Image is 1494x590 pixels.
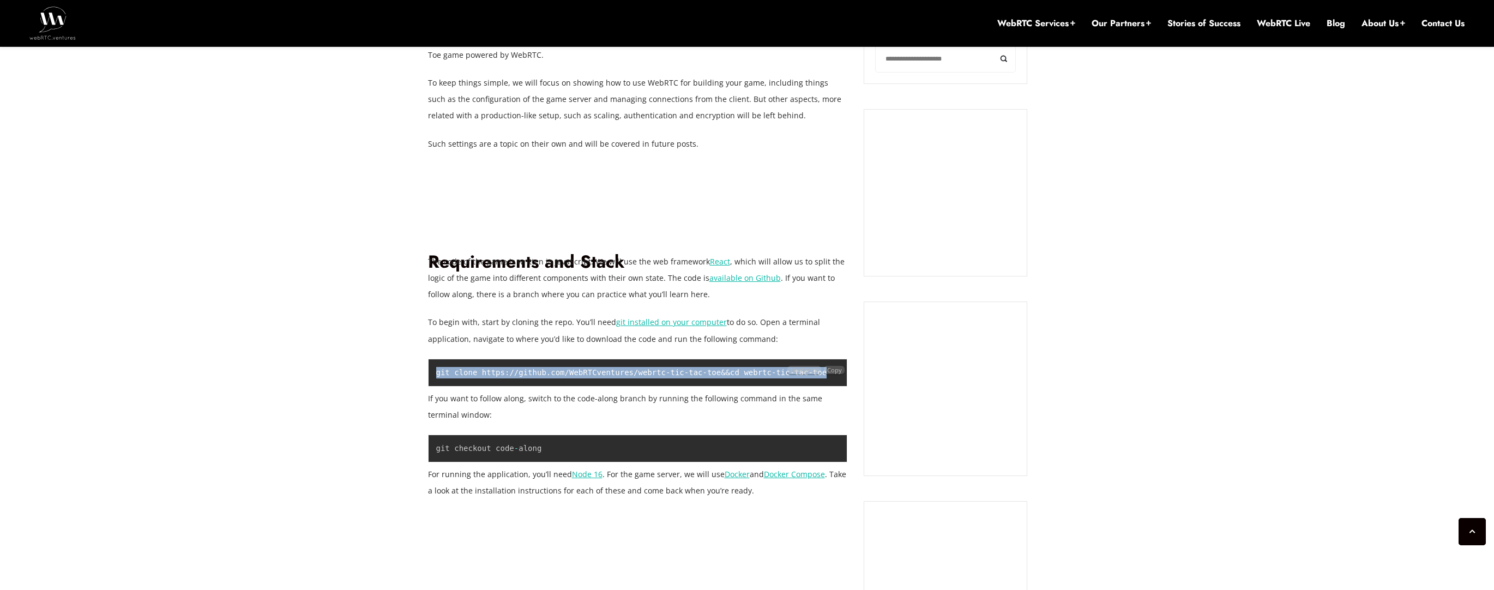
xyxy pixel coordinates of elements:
span: / [565,368,569,377]
span: : [505,368,509,377]
button: Copy [824,366,845,374]
code: git clone https github com WebRTCventures webrtc tic tac toe cd webrtc tic tac toe [436,368,827,377]
img: WebRTC.ventures [29,7,76,39]
span: / [514,368,519,377]
a: Node 16 [572,469,603,479]
p: To begin with, start by cloning the repo. You’ll need to do so. Open a terminal application, navi... [428,314,848,347]
a: Docker Compose [764,469,825,479]
p: To keep things simple, we will focus on showing how to use WebRTC for building your game, includi... [428,75,848,124]
button: Search [991,45,1016,73]
p: For running the application, you’ll need . For the game server, we will use and . Take a look at ... [428,466,848,499]
a: git installed on your computer [616,317,727,327]
span: . [546,368,551,377]
a: available on Github [709,273,781,283]
span: / [634,368,638,377]
iframe: Embedded CTA [875,313,1016,464]
span: - [684,368,689,377]
a: Contact Us [1421,17,1465,29]
span: - [703,368,707,377]
a: Blog [1327,17,1345,29]
span: - [666,368,670,377]
a: Our Partners [1092,17,1151,29]
span: - [514,444,519,453]
code: git checkout code along [436,444,542,453]
span: Copy [827,366,842,374]
h1: Requirements and Stack [428,180,848,273]
span: JavaScript [787,366,821,374]
span: - [772,368,776,377]
a: React [710,256,730,267]
a: WebRTC Live [1257,17,1310,29]
a: Stories of Success [1167,17,1240,29]
a: Docker [725,469,750,479]
p: If you want to follow along, switch to the code-along branch by running the following command in ... [428,390,848,423]
span: && [721,368,730,377]
span: / [509,368,514,377]
iframe: Embedded CTA [875,121,1016,266]
a: About Us [1362,17,1405,29]
a: WebRTC Services [997,17,1075,29]
p: Such settings are a topic on their own and will be covered in future posts. [428,136,848,152]
p: The code of the game is written in JavaScript. We will use the web framework , which will allow u... [428,254,848,303]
